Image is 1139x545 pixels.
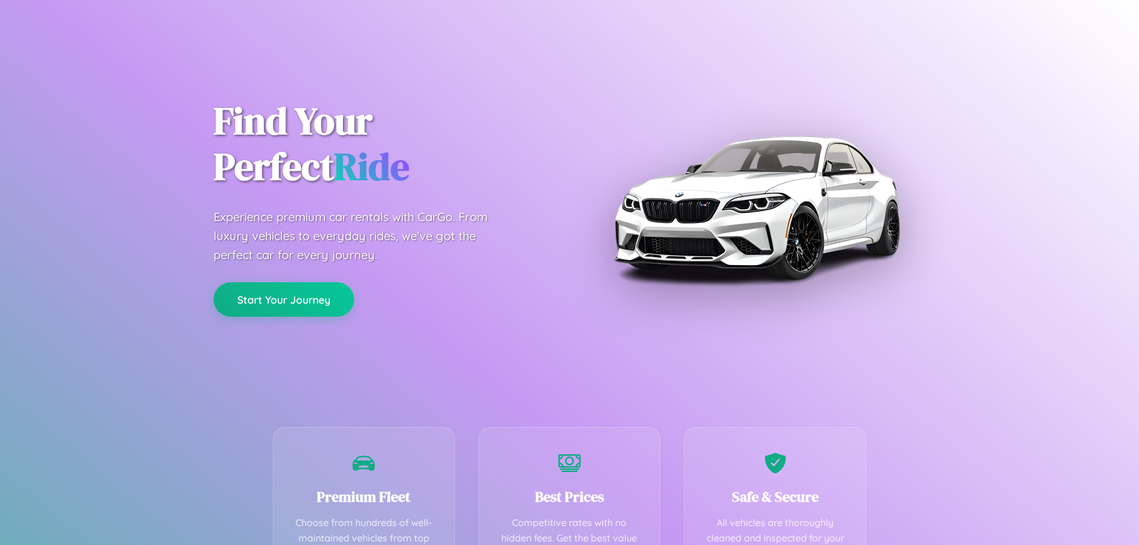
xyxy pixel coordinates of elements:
[214,208,510,264] p: Experience premium car rentals with CarGo. From luxury vehicles to everyday rides, we've got the ...
[291,487,437,506] h3: Premium Fleet
[702,487,848,506] h3: Safe & Secure
[214,98,552,190] h1: Find Your Perfect
[334,141,409,192] span: Ride
[608,59,905,356] img: Premium BMW car rental vehicle
[214,282,354,317] button: Start Your Journey
[497,487,642,506] h3: Best Prices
